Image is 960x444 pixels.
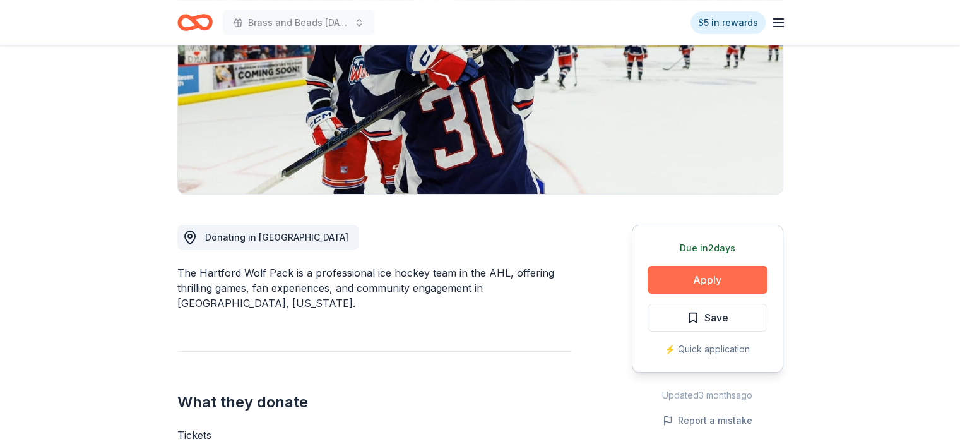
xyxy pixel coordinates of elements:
a: $5 in rewards [690,11,766,34]
button: Brass and Beads [DATE] Celebration [223,10,374,35]
div: ⚡️ Quick application [648,342,767,357]
span: Donating in [GEOGRAPHIC_DATA] [205,232,348,243]
h2: What they donate [177,392,571,412]
button: Apply [648,266,767,294]
button: Save [648,304,767,332]
button: Report a mistake [663,413,752,428]
div: The Hartford Wolf Pack is a professional ice hockey team in the AHL, offering thrilling games, fa... [177,265,571,311]
span: Brass and Beads [DATE] Celebration [248,15,349,30]
span: Save [704,309,728,326]
div: Due in 2 days [648,241,767,256]
div: Updated 3 months ago [632,388,783,403]
div: Tickets [177,428,571,443]
a: Home [177,8,213,37]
